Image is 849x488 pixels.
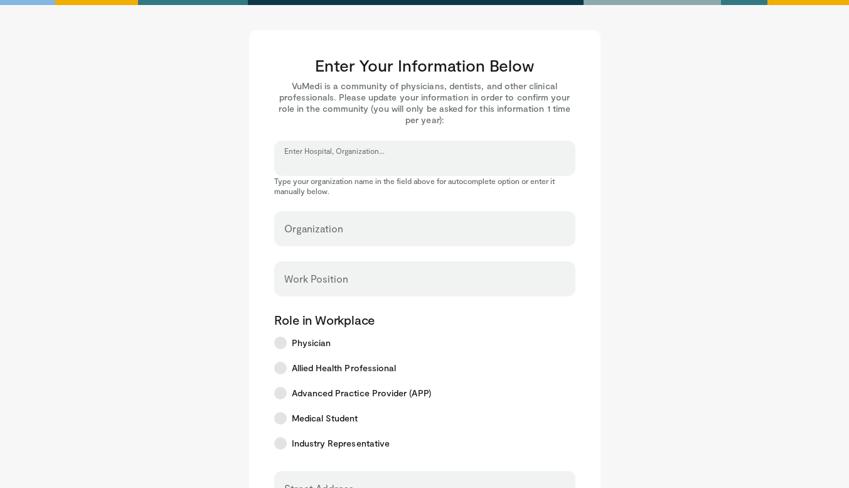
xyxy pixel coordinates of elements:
p: Role in Workplace [274,312,575,328]
p: Type your organization name in the field above for autocomplete option or enter it manually below. [274,176,575,196]
label: Organization [284,216,343,241]
span: Medical Student [292,412,358,425]
label: Enter Hospital, Organization... [284,146,385,156]
p: VuMedi is a community of physicians, dentists, and other clinical professionals. Please update yo... [274,80,575,126]
label: Work Position [284,266,348,291]
span: Industry Representative [292,437,390,450]
span: Allied Health Professional [292,362,397,374]
h3: Enter Your Information Below [274,55,575,75]
span: Physician [292,337,331,349]
span: Advanced Practice Provider (APP) [292,387,431,399]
